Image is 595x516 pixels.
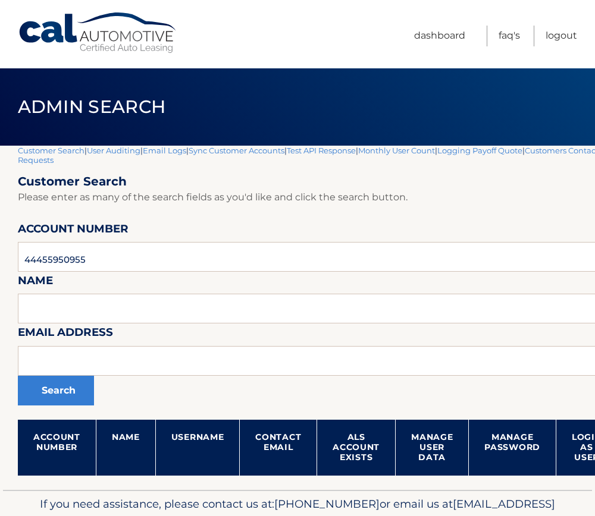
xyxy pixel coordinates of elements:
a: Monthly User Count [358,146,435,155]
label: Account Number [18,220,129,242]
label: Name [18,272,53,294]
th: Name [96,420,155,476]
label: Email Address [18,323,113,345]
a: Sync Customer Accounts [189,146,284,155]
a: User Auditing [87,146,140,155]
a: Logging Payoff Quote [437,146,522,155]
th: Manage Password [469,420,556,476]
a: Test API Response [287,146,356,155]
th: Username [155,420,240,476]
a: Dashboard [414,26,465,46]
a: Email Logs [143,146,186,155]
span: Admin Search [18,96,166,118]
th: Contact Email [240,420,317,476]
a: Cal Automotive [18,12,178,54]
a: Customer Search [18,146,84,155]
button: Search [18,376,94,405]
a: Logout [546,26,577,46]
th: Manage User Data [396,420,469,476]
a: FAQ's [499,26,520,46]
span: [PHONE_NUMBER] [274,497,380,511]
th: ALS Account Exists [317,420,396,476]
th: Account Number [18,420,96,476]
